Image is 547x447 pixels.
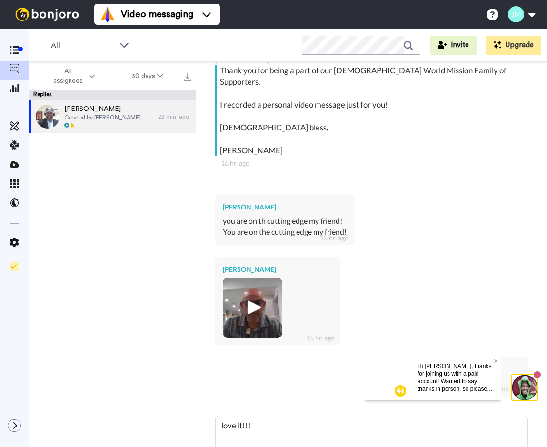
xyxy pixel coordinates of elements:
div: you are on th cutting edge my friend! [223,216,347,227]
div: 15 hr. ago [320,233,348,243]
span: Video messaging [121,8,193,21]
img: export.svg [184,73,191,81]
div: Thank you for being a part of our [DEMOGRAPHIC_DATA] World Mission Family of Supporters. I record... [220,65,526,156]
span: All [51,40,115,51]
img: mute-white.svg [30,30,42,42]
img: 3183ab3e-59ed-45f6-af1c-10226f767056-1659068401.jpg [1,2,27,28]
div: 22 min. ago [158,113,191,120]
div: [PERSON_NAME] [223,202,347,212]
button: Upgrade [486,36,541,55]
span: Hi [PERSON_NAME], thanks for joining us with a paid account! Wanted to say thanks in person, so p... [53,8,129,76]
button: 30 days [113,68,181,85]
img: ic_play_thick.png [239,295,266,321]
div: [PERSON_NAME] [223,265,333,274]
span: All assignees [49,67,87,86]
span: Created by [PERSON_NAME] [64,114,141,121]
div: Replies [29,90,196,100]
button: All assignees [30,63,113,89]
div: You are on the cutting edge my friend! [223,227,347,238]
div: 22 min. ago [488,384,522,394]
div: 15 hr. ago [306,333,335,343]
img: fa6eb12c-359f-43d9-845c-5f7b8001c1bf-thumb.jpg [36,105,60,129]
a: [PERSON_NAME]Created by [PERSON_NAME]22 min. ago [29,100,196,133]
button: Export all results that match these filters now. [181,69,194,83]
div: 16 hr. ago [221,159,522,168]
img: 8aedbe74-9d12-4a2e-8c32-dfb1ffb99fdc-thumb.jpg [223,278,282,338]
button: Invite [430,36,477,55]
img: bj-logo-header-white.svg [11,8,83,21]
span: [PERSON_NAME] [64,104,141,114]
img: Checklist.svg [10,262,19,271]
img: vm-color.svg [100,7,115,22]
